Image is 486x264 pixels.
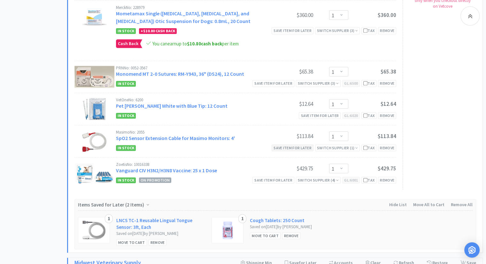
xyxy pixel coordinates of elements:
div: Save item for later [252,177,294,183]
img: 1e2b1749078c44e5a0d40e5267bba674_273342.png [78,130,111,152]
span: Items Saved for Later ( ) [78,202,146,208]
span: In Stock [116,113,136,119]
div: Merck No: 228979 [116,5,265,10]
div: Switch Supplier ( 3 ) [317,27,358,34]
span: You can earn up to per item [152,41,239,47]
div: Move to Cart [116,239,147,246]
img: 6ea6b230ee0b4db49e3378a2badc773c_800968.png [82,5,107,28]
div: Tax [363,27,374,34]
div: Switch Supplier ( 4 ) [298,177,339,183]
div: $113.84 [265,132,313,140]
span: On Promotion [139,177,171,183]
span: Cash Back [116,40,140,48]
div: Tax [363,177,374,183]
div: Saved on [DATE] by [PERSON_NAME] [250,224,339,230]
img: fc119bc58f5b4d928b47ea43bcbb7402_17646.png [82,221,106,240]
span: Move All to Cart [413,202,444,207]
div: Tax [363,145,374,151]
span: In Stock [116,177,136,183]
a: LNCS TC-1 Reusable Lingual Tongue Sensor: 3ft, Each [116,217,205,230]
a: Cough Tablets: 250 Count [250,217,305,224]
div: Switch Supplier ( 3 ) [298,80,339,86]
div: Remove [378,177,396,183]
div: Remove [378,112,396,119]
span: $429.75 [378,165,396,172]
span: 2 Items [127,202,143,208]
div: Remove [282,232,300,239]
span: $10.80 [143,28,155,33]
div: Remove [149,239,167,246]
div: $429.75 [265,165,313,172]
span: $10.80 [187,41,201,47]
div: 1 [105,214,113,223]
img: fa653384c66a42b8b674a7093032953b_204535.png [74,66,114,88]
div: Masimo No: 2055 [116,130,265,134]
a: Monomend MT 2-0 Sutures: RM-Y943, 36" (DS24), 12 Count [116,71,244,77]
a: Mometamax Single ([MEDICAL_DATA], [MEDICAL_DATA], and [MEDICAL_DATA]) Otic Suspension for Dogs: 0... [116,10,251,24]
img: 50694c2cd6a54a2c93d95c822c317d61_6734.png [83,98,106,120]
div: $360.00 [265,11,313,19]
span: Remove All [451,202,473,207]
div: Switch Supplier ( 1 ) [317,145,358,151]
div: Saved on [DATE] by [PERSON_NAME] [116,230,205,237]
div: + Cash Back [139,28,177,34]
span: In Stock [116,28,136,34]
img: 320d6538f4ba42d68e178d279d7368da_231739.png [74,162,114,185]
div: Remove [378,27,396,34]
div: Save item for later [272,144,313,151]
span: Hide List [389,202,407,207]
strong: cash back [187,41,222,47]
div: Remove [378,144,396,151]
span: In Stock [116,81,136,87]
div: 1 [238,214,246,223]
div: Tax [363,113,374,119]
div: VetOne No: 6200 [116,98,265,102]
div: Save item for later [272,27,313,34]
span: $360.00 [378,12,396,19]
img: 237b3475aabb4b39bd5a3304238aa6d8_1013.png [220,221,235,240]
div: GL: 6001 [342,177,360,183]
div: Remove [378,80,396,87]
div: $12.64 [265,100,313,108]
a: SpO2 Sensor Extension Cable for Masimo Monitors: 4' [116,135,235,141]
span: $113.84 [378,133,396,140]
div: Save item for later [252,80,294,87]
div: GL: 6020 [342,112,360,119]
div: PRN No: 0052-3567 [116,66,265,70]
div: Move to Cart [250,232,281,239]
div: $65.38 [265,68,313,75]
div: Tax [363,80,374,86]
div: Save item for later [299,112,341,119]
div: Zoetis No: 10016338 [116,162,265,167]
span: $65.38 [381,68,396,75]
a: Vanguard CIV H3N2/H3N8 Vaccine: 25 x 1 Dose [116,167,217,174]
a: Pet [PERSON_NAME] White with Blue Tip: 12 Count [116,103,228,109]
div: GL: 6500 [342,80,360,87]
span: In Stock [116,145,136,151]
div: Open Intercom Messenger [464,242,480,258]
span: $12.64 [381,100,396,107]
